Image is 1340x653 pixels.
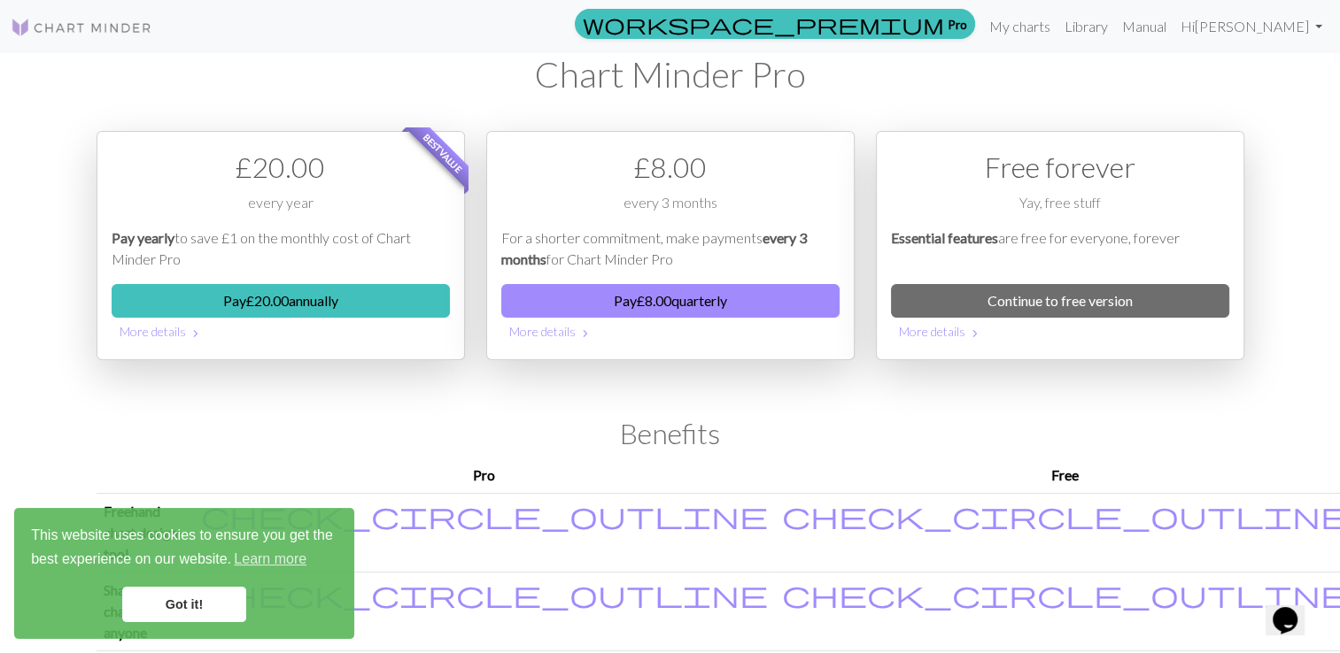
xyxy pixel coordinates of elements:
[11,17,152,38] img: Logo
[201,501,768,529] i: Included
[501,284,840,318] button: Pay£8.00quarterly
[575,9,975,39] a: Pro
[501,227,840,270] p: For a shorter commitment, make payments for Chart Minder Pro
[31,525,337,572] span: This website uses cookies to ensure you get the best experience on our website.
[891,146,1229,188] div: Free forever
[14,508,354,639] div: cookieconsent
[122,587,246,622] a: dismiss cookie message
[982,9,1057,44] a: My charts
[1173,9,1329,44] a: Hi[PERSON_NAME]
[189,325,203,342] span: chevron_right
[112,318,450,345] button: More details
[486,131,855,360] div: Payment option 2
[201,580,768,608] i: Included
[104,501,187,565] p: Freehand chart design tool
[501,318,840,345] button: More details
[112,284,450,318] button: Pay£20.00annually
[405,116,480,191] span: Best value
[112,146,450,188] div: £ 20.00
[501,146,840,188] div: £ 8.00
[1266,582,1322,635] iframe: chat widget
[876,131,1244,360] div: Free option
[1115,9,1173,44] a: Manual
[112,192,450,227] div: every year
[501,229,807,267] em: every 3 months
[231,546,309,572] a: learn more about cookies
[891,229,998,246] em: Essential features
[97,53,1244,96] h1: Chart Minder Pro
[97,131,465,360] div: Payment option 1
[112,229,174,246] em: Pay yearly
[194,457,775,494] th: Pro
[578,325,593,342] span: chevron_right
[891,227,1229,270] p: are free for everyone, forever
[891,192,1229,227] div: Yay, free stuff
[891,318,1229,345] button: More details
[97,417,1244,450] h2: Benefits
[501,192,840,227] div: every 3 months
[201,498,768,532] span: check_circle_outline
[201,577,768,611] span: check_circle_outline
[583,12,944,36] span: workspace_premium
[112,227,450,270] p: to save £1 on the monthly cost of Chart Minder Pro
[968,325,982,342] span: chevron_right
[891,284,1229,318] a: Continue to free version
[1057,9,1115,44] a: Library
